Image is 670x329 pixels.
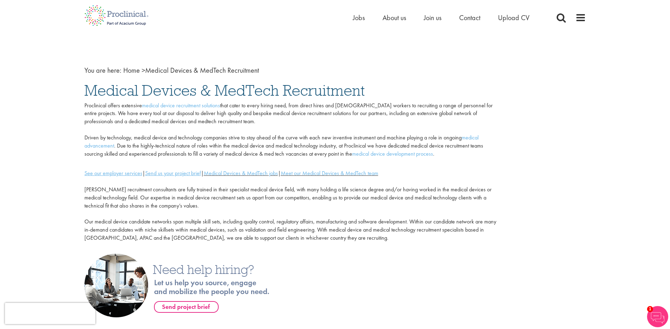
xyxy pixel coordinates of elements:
div: | | | [84,169,500,178]
iframe: reCAPTCHA [5,303,95,324]
a: Meet our Medical Devices & MedTech team [281,169,378,177]
a: Send us your project brief [145,169,201,177]
p: Proclinical offers extensive that cater to every hiring need, from direct hires and [DEMOGRAPHIC_... [84,102,500,158]
a: Jobs [353,13,365,22]
a: medical device development process [352,150,433,157]
a: Upload CV [498,13,529,22]
a: Contact [459,13,480,22]
p: [PERSON_NAME] recruitment consultants are fully trained in their specialist medical device field,... [84,178,500,250]
a: medical device recruitment solutions [142,102,220,109]
span: > [142,66,145,75]
span: Medical Devices & MedTech Recruitment [123,66,259,75]
span: Medical Devices & MedTech Recruitment [84,81,365,100]
a: Join us [424,13,441,22]
span: 1 [647,306,653,312]
a: About us [383,13,406,22]
a: medical advancement [84,134,479,149]
a: See our employer services [84,169,142,177]
img: Chatbot [647,306,668,327]
span: You are here: [84,66,121,75]
a: breadcrumb link to Home [123,66,140,75]
a: Medical Devices & MedTech jobs [204,169,278,177]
